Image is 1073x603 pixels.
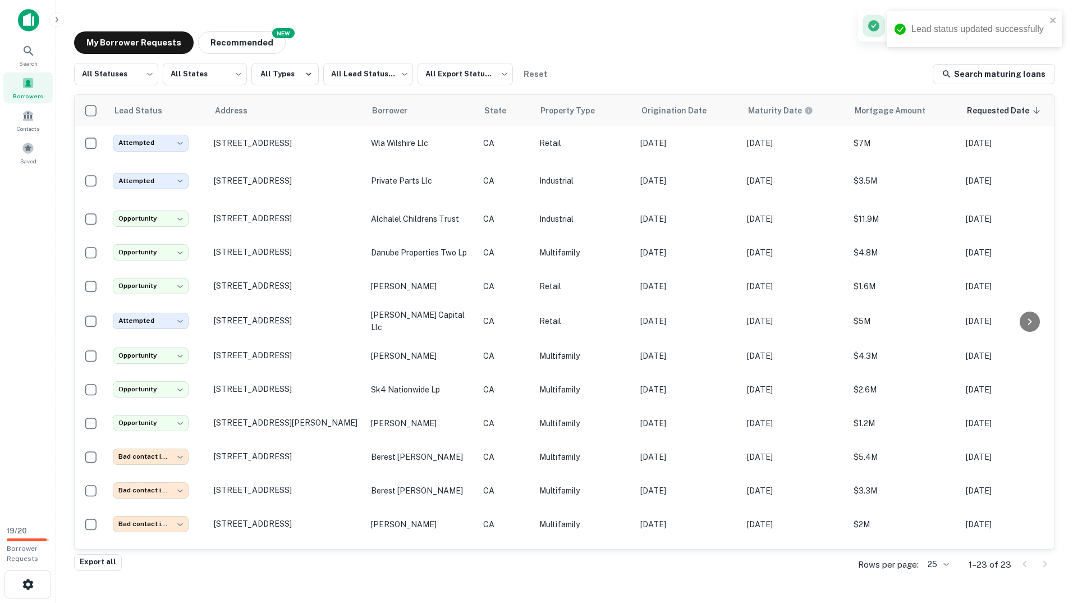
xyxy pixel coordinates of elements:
p: [DATE] [747,350,842,362]
span: 19 / 20 [7,527,27,535]
button: My Borrower Requests [74,31,194,54]
p: CA [483,417,528,430]
p: [DATE] [640,417,736,430]
p: [DATE] [966,175,1061,187]
p: [STREET_ADDRESS] [214,384,360,394]
p: [DATE] [747,518,842,531]
button: All Types [251,63,319,85]
span: Borrower [372,104,422,117]
p: CA [483,451,528,463]
a: Search [3,40,53,70]
p: CA [483,213,528,225]
button: Export all [74,554,122,571]
span: Borrower Requests [7,545,38,563]
p: [STREET_ADDRESS] [214,213,360,223]
p: private parts llc [371,175,472,187]
p: $2M [854,518,955,531]
p: CA [483,315,528,327]
p: Industrial [539,175,629,187]
p: $1.6M [854,280,955,293]
p: $3.3M [854,485,955,497]
p: [DATE] [640,315,736,327]
p: [DATE] [966,417,1061,430]
p: CA [483,280,528,293]
p: Multifamily [539,518,629,531]
div: Opportunity [113,211,189,227]
p: CA [483,350,528,362]
p: danube properties two lp [371,246,472,259]
div: NEW [272,28,295,38]
th: Address [208,95,365,126]
p: [DATE] [966,280,1061,293]
p: 1–23 of 23 [969,558,1011,572]
p: [STREET_ADDRESS] [214,247,360,257]
p: [STREET_ADDRESS] [214,176,360,186]
span: Address [215,104,262,117]
p: [DATE] [640,485,736,497]
p: $1.2M [854,417,955,430]
span: Origination Date [641,104,721,117]
div: Attempted [113,135,189,151]
span: Lead Status [114,104,177,117]
p: [DATE] [966,383,1061,396]
p: [STREET_ADDRESS] [214,350,360,360]
div: All Export Statuses [418,60,513,89]
p: [DATE] [640,175,736,187]
span: State [484,104,521,117]
div: Opportunity [113,278,189,294]
p: [STREET_ADDRESS] [214,316,360,326]
p: $3.5M [854,175,955,187]
p: CA [483,175,528,187]
p: Retail [539,280,629,293]
div: Maturity dates displayed may be estimated. Please contact the lender for the most accurate maturi... [748,104,813,117]
p: [DATE] [640,246,736,259]
img: capitalize-icon.png [18,9,39,31]
p: [DATE] [747,383,842,396]
p: [PERSON_NAME] [371,417,472,430]
span: Maturity dates displayed may be estimated. Please contact the lender for the most accurate maturi... [748,104,828,117]
p: [PERSON_NAME] [371,518,472,531]
p: [DATE] [966,350,1061,362]
p: berest [PERSON_NAME] [371,485,472,497]
p: [DATE] [640,137,736,149]
p: CA [483,383,528,396]
p: $5M [854,315,955,327]
p: Rows per page: [858,558,919,572]
p: [DATE] [966,518,1061,531]
p: $2.6M [854,383,955,396]
div: Bad contact info [113,516,189,532]
a: Search maturing loans [933,64,1055,84]
p: [STREET_ADDRESS] [214,281,360,291]
p: [DATE] [640,451,736,463]
div: Bad contact info [113,449,189,465]
p: [DATE] [640,383,736,396]
div: Borrowers [3,72,53,103]
iframe: Chat Widget [1017,513,1073,567]
span: Contacts [17,124,39,133]
p: [DATE] [966,485,1061,497]
p: $4.3M [854,350,955,362]
span: Saved [20,157,36,166]
a: Contacts [3,105,53,135]
p: Multifamily [539,417,629,430]
p: Multifamily [539,485,629,497]
p: Multifamily [539,246,629,259]
div: All Statuses [74,60,158,89]
th: Requested Date [960,95,1067,126]
button: close [1049,16,1057,26]
p: [STREET_ADDRESS] [214,451,360,462]
span: Borrowers [13,92,43,100]
p: alchalel childrens trust [371,213,472,225]
p: [DATE] [747,315,842,327]
div: Lead status updated successfully [863,15,1033,37]
p: [DATE] [966,213,1061,225]
p: [DATE] [747,280,842,293]
p: [DATE] [966,315,1061,327]
p: [DATE] [747,485,842,497]
div: Attempted [113,173,189,189]
p: [DATE] [966,451,1061,463]
div: Opportunity [113,244,189,261]
a: Saved [3,138,53,168]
